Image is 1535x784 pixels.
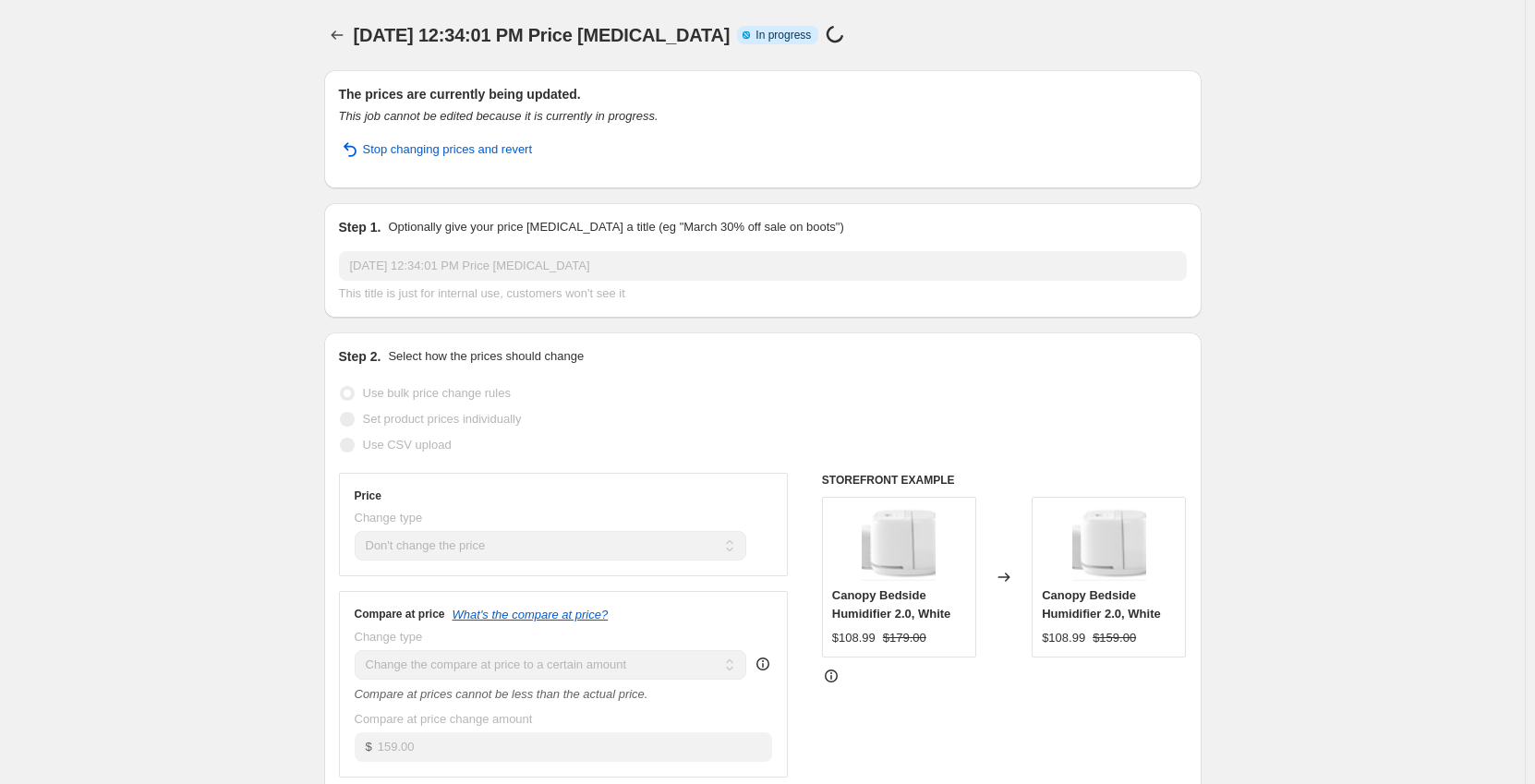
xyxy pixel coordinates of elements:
[1093,629,1136,647] strike: $159.00
[339,109,659,123] i: This job cannot be edited because it is currently in progress.
[355,630,423,644] span: Change type
[388,347,584,366] p: Select how the prices should change
[378,732,772,762] input: 80.00
[453,608,609,621] button: What's the compare at price?
[862,507,936,581] img: Screenshot_2025-03-28_5.26.17_PM_80x.png
[1072,507,1146,581] img: Screenshot_2025-03-28_5.26.17_PM_80x.png
[832,629,876,647] div: $108.99
[366,740,372,754] span: $
[388,218,843,236] p: Optionally give your price [MEDICAL_DATA] a title (eg "March 30% off sale on boots")
[355,488,381,503] h3: Price
[339,85,1187,103] h2: The prices are currently being updated.
[339,286,625,300] span: This title is just for internal use, customers won't see it
[339,347,381,366] h2: Step 2.
[883,629,926,647] strike: $179.00
[755,28,811,42] span: In progress
[363,386,511,400] span: Use bulk price change rules
[822,473,1187,488] h6: STOREFRONT EXAMPLE
[754,655,772,673] div: help
[355,687,648,701] i: Compare at prices cannot be less than the actual price.
[832,588,951,621] span: Canopy Bedside Humidifier 2.0, White
[355,511,423,525] span: Change type
[339,251,1187,281] input: 30% off holiday sale
[328,135,544,164] button: Stop changing prices and revert
[1042,629,1085,647] div: $108.99
[355,712,533,726] span: Compare at price change amount
[355,607,445,621] h3: Compare at price
[363,438,452,452] span: Use CSV upload
[363,412,522,426] span: Set product prices individually
[363,140,533,159] span: Stop changing prices and revert
[1042,588,1161,621] span: Canopy Bedside Humidifier 2.0, White
[324,22,350,48] button: Price change jobs
[354,25,731,45] span: [DATE] 12:34:01 PM Price [MEDICAL_DATA]
[339,218,381,236] h2: Step 1.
